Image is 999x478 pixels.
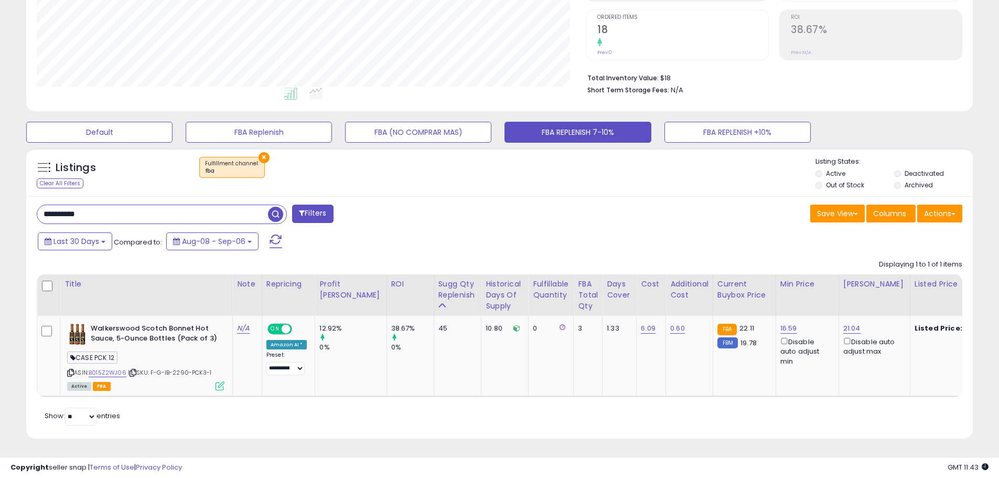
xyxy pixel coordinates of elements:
div: Profit [PERSON_NAME] [319,279,382,301]
div: ASIN: [67,324,224,389]
a: 0.60 [670,323,685,334]
button: Aug-08 - Sep-06 [166,232,259,250]
button: Last 30 Days [38,232,112,250]
div: Additional Cost [670,279,708,301]
span: ROI [791,15,962,20]
h2: 18 [597,24,768,38]
div: 1.33 [607,324,628,333]
div: Sugg Qty Replenish [438,279,477,301]
b: Total Inventory Value: [587,73,659,82]
div: fba [205,167,259,175]
div: Repricing [266,279,311,290]
a: Privacy Policy [136,462,182,472]
span: Last 30 Days [53,236,99,247]
label: Active [826,169,845,178]
button: FBA Replenish [186,122,332,143]
div: Cost [641,279,661,290]
button: FBA REPLENISH +10% [664,122,811,143]
li: $18 [587,71,954,83]
div: Preset: [266,352,307,375]
div: 3 [578,324,594,333]
span: 19.78 [740,338,757,348]
span: | SKU: F-G-IB-2290-PCK3-1 [128,368,211,377]
span: 2025-10-8 11:43 GMT [948,462,989,472]
span: Show: entries [45,411,120,421]
div: Amazon AI * [266,340,307,349]
span: OFF [291,325,307,334]
a: Terms of Use [90,462,134,472]
a: 16.59 [780,323,797,334]
div: FBA Total Qty [578,279,598,312]
h5: Listings [56,161,96,175]
button: Filters [292,205,333,223]
h2: 38.67% [791,24,962,38]
span: CASE PCK 12 [67,352,117,364]
div: 12.92% [319,324,386,333]
div: Displaying 1 to 1 of 1 items [879,260,962,270]
span: ON [268,325,282,334]
div: 0 [533,324,565,333]
b: Listed Price: [915,323,962,333]
b: Short Term Storage Fees: [587,86,669,94]
label: Deactivated [905,169,944,178]
div: Title [65,279,228,290]
button: × [259,152,270,163]
div: 45 [438,324,474,333]
a: B015Z2WJ06 [89,368,126,377]
a: 6.09 [641,323,656,334]
span: Aug-08 - Sep-06 [182,236,245,247]
button: Columns [866,205,916,222]
div: Historical Days Of Supply [486,279,524,312]
div: Clear All Filters [37,178,83,188]
a: N/A [237,323,250,334]
div: Days Cover [607,279,632,301]
button: FBA (NO COMPRAR MAS) [345,122,491,143]
small: FBA [717,324,737,335]
span: N/A [671,85,683,95]
p: Listing States: [815,157,973,167]
div: Disable auto adjust max [843,336,902,356]
strong: Copyright [10,462,49,472]
div: Disable auto adjust min [780,336,831,366]
div: 0% [391,343,434,352]
span: Fulfillment channel : [205,160,259,175]
button: FBA REPLENISH 7-10% [504,122,651,143]
button: Default [26,122,173,143]
div: Current Buybox Price [717,279,771,301]
th: Please note that this number is a calculation based on your required days of coverage and your ve... [434,274,481,316]
span: All listings currently available for purchase on Amazon [67,382,91,391]
div: Note [237,279,257,290]
small: Prev: 0 [597,49,612,56]
img: 51Hmajnoz0L._SL40_.jpg [67,324,88,345]
small: FBM [717,337,738,348]
span: 22.11 [739,323,754,333]
label: Out of Stock [826,180,864,189]
div: 38.67% [391,324,434,333]
div: Fulfillable Quantity [533,279,569,301]
button: Save View [810,205,865,222]
div: 0% [319,343,386,352]
div: ROI [391,279,429,290]
div: 10.80 [486,324,520,333]
div: [PERSON_NAME] [843,279,906,290]
a: 21.04 [843,323,861,334]
button: Actions [917,205,962,222]
div: Min Price [780,279,834,290]
small: Prev: N/A [791,49,811,56]
span: Ordered Items [597,15,768,20]
div: seller snap | | [10,463,182,473]
span: Columns [873,208,906,219]
span: Compared to: [114,237,162,247]
b: Walkerswood Scotch Bonnet Hot Sauce, 5-Ounce Bottles (Pack of 3) [91,324,218,346]
label: Archived [905,180,933,189]
span: FBA [93,382,111,391]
